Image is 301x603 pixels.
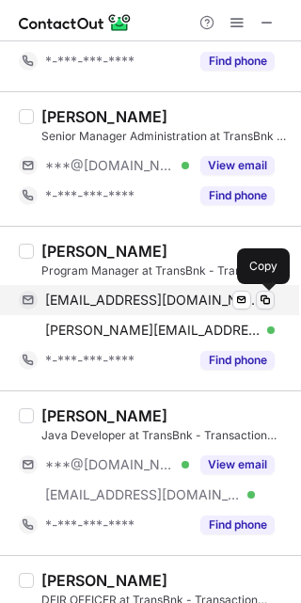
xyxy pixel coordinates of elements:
[200,156,275,175] button: Reveal Button
[45,486,241,503] span: [EMAIL_ADDRESS][DOMAIN_NAME]
[200,52,275,71] button: Reveal Button
[200,516,275,534] button: Reveal Button
[41,242,167,261] div: [PERSON_NAME]
[41,262,290,279] div: Program Manager at TransBnk - Transaction Banking Platform
[200,455,275,474] button: Reveal Button
[19,11,132,34] img: ContactOut v5.3.10
[45,157,175,174] span: ***@[DOMAIN_NAME]
[45,456,175,473] span: ***@[DOMAIN_NAME]
[200,351,275,370] button: Reveal Button
[41,406,167,425] div: [PERSON_NAME]
[41,128,290,145] div: Senior Manager Administration at TransBnk - Transaction Banking Platform
[45,322,261,339] span: [PERSON_NAME][EMAIL_ADDRESS][DOMAIN_NAME]
[45,292,261,309] span: [EMAIL_ADDRESS][DOMAIN_NAME]
[200,186,275,205] button: Reveal Button
[41,427,290,444] div: Java Developer at TransBnk - Transaction Banking Platform
[41,107,167,126] div: [PERSON_NAME]
[41,571,167,590] div: [PERSON_NAME]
